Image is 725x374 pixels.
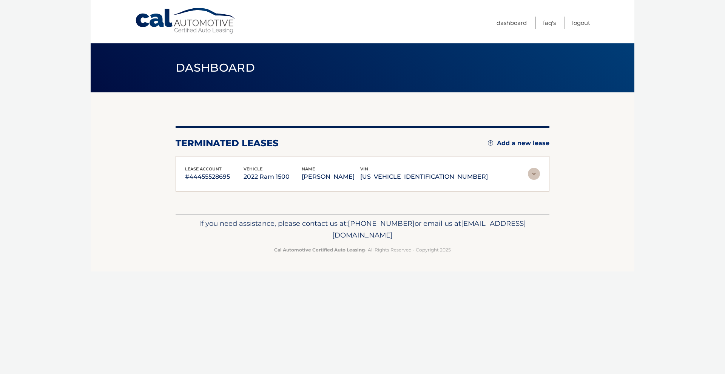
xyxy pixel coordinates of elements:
span: vehicle [244,166,262,172]
p: - All Rights Reserved - Copyright 2025 [180,246,545,254]
p: [PERSON_NAME] [302,172,360,182]
h2: terminated leases [176,138,279,149]
strong: Cal Automotive Certified Auto Leasing [274,247,365,253]
span: [PHONE_NUMBER] [348,219,415,228]
img: add.svg [488,140,493,146]
a: FAQ's [543,17,556,29]
p: If you need assistance, please contact us at: or email us at [180,218,545,242]
img: accordion-rest.svg [528,168,540,180]
span: name [302,166,315,172]
a: Add a new lease [488,139,549,147]
a: Logout [572,17,590,29]
span: Dashboard [176,61,255,75]
a: Dashboard [497,17,527,29]
a: Cal Automotive [135,8,237,34]
p: 2022 Ram 1500 [244,172,302,182]
p: #44455528695 [185,172,244,182]
span: vin [360,166,368,172]
span: lease account [185,166,222,172]
p: [US_VEHICLE_IDENTIFICATION_NUMBER] [360,172,488,182]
